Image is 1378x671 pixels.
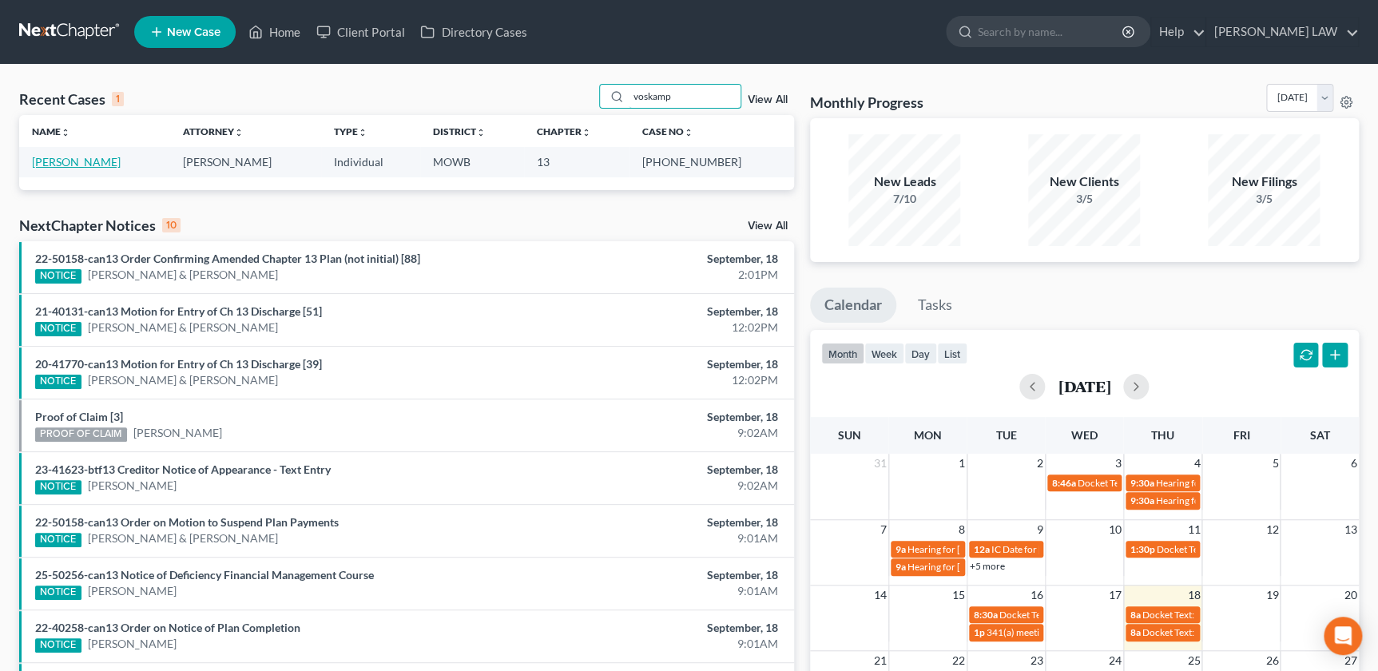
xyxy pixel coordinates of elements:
input: Search by name... [629,85,741,108]
div: 12:02PM [541,320,778,335]
a: 22-50158-can13 Order Confirming Amended Chapter 13 Plan (not initial) [88] [35,252,420,265]
span: 5 [1270,454,1280,473]
a: +5 more [970,560,1005,572]
span: Docket Text: for [PERSON_NAME] [1142,626,1285,638]
div: NOTICE [35,533,81,547]
a: 23-41623-btf13 Creditor Notice of Appearance - Text Entry [35,463,331,476]
span: 14 [872,586,888,605]
span: 9 [1035,520,1045,539]
i: unfold_more [358,128,367,137]
span: 21 [872,651,888,670]
span: Fri [1233,428,1249,442]
span: Docket Text: for [PERSON_NAME] & [PERSON_NAME] [999,609,1227,621]
a: Home [240,18,308,46]
span: 7 [879,520,888,539]
div: New Filings [1208,173,1320,191]
div: Open Intercom Messenger [1324,617,1362,655]
a: [PERSON_NAME] LAW [1206,18,1358,46]
a: [PERSON_NAME] [88,583,177,599]
a: View All [748,94,788,105]
div: NOTICE [35,480,81,494]
a: [PERSON_NAME] & [PERSON_NAME] [88,530,278,546]
span: 8 [957,520,967,539]
div: 2:01PM [541,267,778,283]
a: Typeunfold_more [334,125,367,137]
div: 9:01AM [541,636,778,652]
div: 9:01AM [541,583,778,599]
span: Docket Text: for [PERSON_NAME] [1142,609,1285,621]
span: 17 [1107,586,1123,605]
i: unfold_more [61,128,70,137]
div: 10 [162,218,181,232]
span: Hearing for [PERSON_NAME] [1156,494,1281,506]
a: 20-41770-can13 Motion for Entry of Ch 13 Discharge [39] [35,357,322,371]
a: Directory Cases [412,18,534,46]
span: 18 [1185,586,1201,605]
span: 13 [1343,520,1359,539]
a: 25-50256-can13 Notice of Deficiency Financial Management Course [35,568,374,582]
div: NOTICE [35,322,81,336]
td: Individual [321,147,420,177]
span: 20 [1343,586,1359,605]
a: 22-50158-can13 Order on Motion to Suspend Plan Payments [35,515,339,529]
div: 9:01AM [541,530,778,546]
div: September, 18 [541,304,778,320]
span: 8:30a [974,609,998,621]
a: [PERSON_NAME] & [PERSON_NAME] [88,320,278,335]
div: September, 18 [541,620,778,636]
span: IC Date for [PERSON_NAME] [991,543,1114,555]
div: 9:02AM [541,425,778,441]
td: 13 [524,147,629,177]
div: September, 18 [541,409,778,425]
a: Districtunfold_more [433,125,486,137]
span: Sun [837,428,860,442]
div: Recent Cases [19,89,124,109]
span: Sat [1309,428,1329,442]
span: 23 [1029,651,1045,670]
a: [PERSON_NAME] [88,478,177,494]
span: 12 [1264,520,1280,539]
div: PROOF OF CLAIM [35,427,127,442]
div: 1 [112,92,124,106]
a: [PERSON_NAME] & [PERSON_NAME] [88,267,278,283]
span: 10 [1107,520,1123,539]
span: 8a [1130,626,1141,638]
div: September, 18 [541,251,778,267]
a: Attorneyunfold_more [183,125,244,137]
span: 9a [896,561,906,573]
span: Hearing for [PERSON_NAME] & [PERSON_NAME] [1156,477,1365,489]
a: [PERSON_NAME] [88,636,177,652]
span: 1 [957,454,967,473]
span: 9:30a [1130,477,1154,489]
span: Hearing for [PERSON_NAME] [907,543,1032,555]
div: NOTICE [35,375,81,389]
button: week [864,343,904,364]
span: Docket Text: for [PERSON_NAME] [1078,477,1221,489]
span: 16 [1029,586,1045,605]
div: September, 18 [541,462,778,478]
span: 27 [1343,651,1359,670]
div: 3/5 [1208,191,1320,207]
div: 3/5 [1028,191,1140,207]
a: View All [748,220,788,232]
button: list [937,343,967,364]
span: 2 [1035,454,1045,473]
span: Hearing for [PERSON_NAME] [907,561,1032,573]
span: New Case [167,26,220,38]
span: 25 [1185,651,1201,670]
a: 22-40258-can13 Order on Notice of Plan Completion [35,621,300,634]
a: Help [1151,18,1205,46]
a: Chapterunfold_more [537,125,591,137]
span: 341(a) meeting for [PERSON_NAME] [987,626,1141,638]
span: 9:30a [1130,494,1154,506]
div: September, 18 [541,567,778,583]
span: 3 [1114,454,1123,473]
td: [PERSON_NAME] [170,147,321,177]
a: [PERSON_NAME] [32,155,121,169]
span: 19 [1264,586,1280,605]
div: September, 18 [541,356,778,372]
div: NOTICE [35,586,81,600]
input: Search by name... [978,17,1124,46]
span: 8a [1130,609,1141,621]
span: 31 [872,454,888,473]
